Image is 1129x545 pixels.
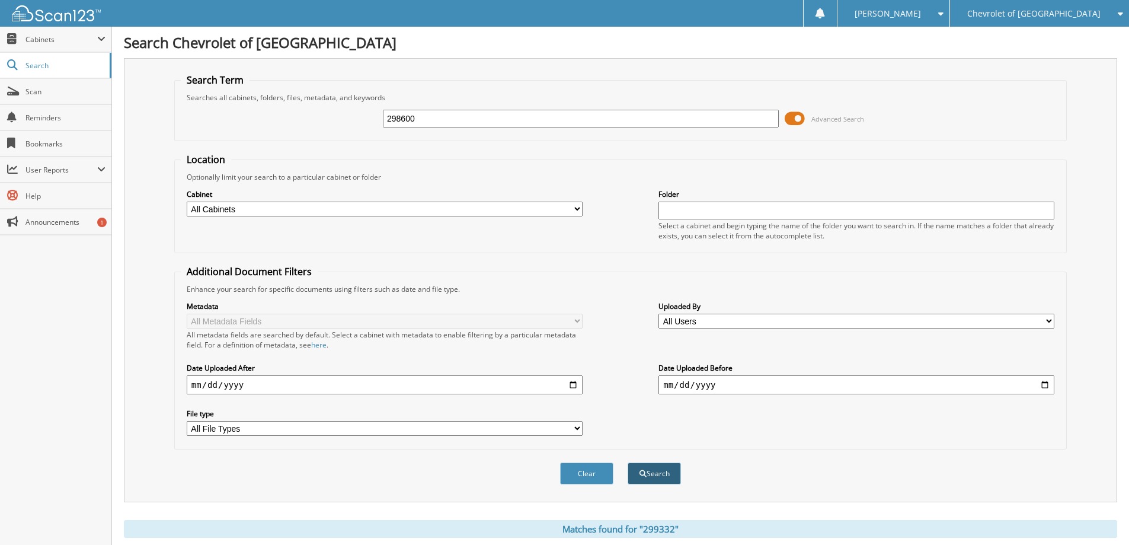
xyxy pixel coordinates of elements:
[25,60,104,71] span: Search
[25,113,105,123] span: Reminders
[25,165,97,175] span: User Reports
[658,375,1054,394] input: end
[187,330,583,350] div: All metadata fields are searched by default. Select a cabinet with metadata to enable filtering b...
[181,265,318,278] legend: Additional Document Filters
[658,189,1054,199] label: Folder
[181,74,250,87] legend: Search Term
[658,221,1054,241] div: Select a cabinet and begin typing the name of the folder you want to search in. If the name match...
[967,10,1101,17] span: Chevrolet of [GEOGRAPHIC_DATA]
[181,172,1060,182] div: Optionally limit your search to a particular cabinet or folder
[97,218,107,227] div: 1
[124,520,1117,538] div: Matches found for "299332"
[25,139,105,149] span: Bookmarks
[628,463,681,485] button: Search
[181,284,1060,294] div: Enhance your search for specific documents using filters such as date and file type.
[187,409,583,419] label: File type
[1070,488,1129,545] iframe: Chat Widget
[25,217,105,227] span: Announcements
[187,363,583,373] label: Date Uploaded After
[187,301,583,311] label: Metadata
[181,153,231,166] legend: Location
[187,375,583,394] input: start
[658,363,1054,373] label: Date Uploaded Before
[25,34,97,44] span: Cabinets
[25,191,105,201] span: Help
[12,5,101,21] img: scan123-logo-white.svg
[560,463,613,485] button: Clear
[811,114,864,123] span: Advanced Search
[658,301,1054,311] label: Uploaded By
[187,189,583,199] label: Cabinet
[25,87,105,97] span: Scan
[855,10,921,17] span: [PERSON_NAME]
[181,93,1060,103] div: Searches all cabinets, folders, files, metadata, and keywords
[124,33,1117,52] h1: Search Chevrolet of [GEOGRAPHIC_DATA]
[311,340,327,350] a: here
